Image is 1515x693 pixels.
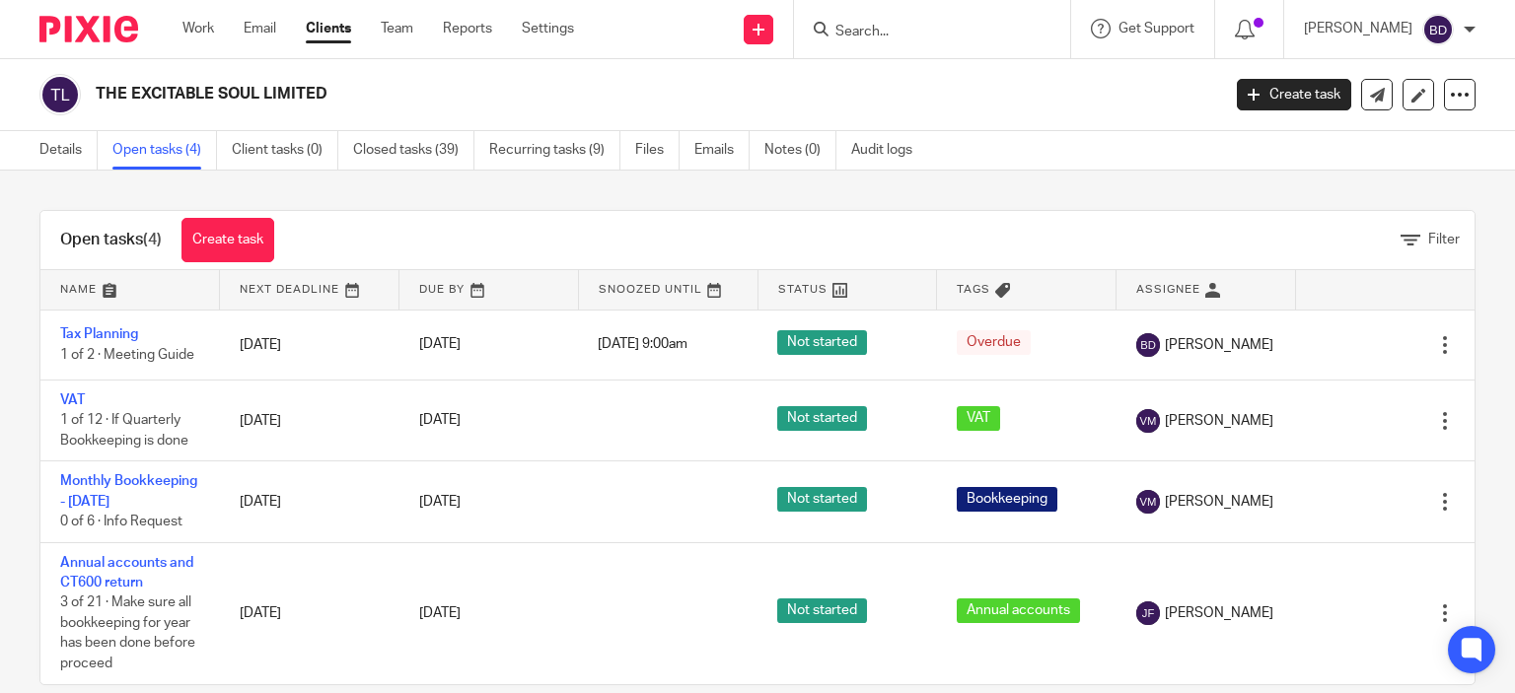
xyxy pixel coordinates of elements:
[957,598,1080,623] span: Annual accounts
[182,19,214,38] a: Work
[244,19,276,38] a: Email
[1304,19,1412,38] p: [PERSON_NAME]
[1428,233,1460,246] span: Filter
[777,406,867,431] span: Not started
[1165,492,1273,512] span: [PERSON_NAME]
[833,24,1011,41] input: Search
[851,131,927,170] a: Audit logs
[419,338,461,352] span: [DATE]
[60,327,138,341] a: Tax Planning
[1136,409,1160,433] img: svg%3E
[60,348,194,362] span: 1 of 2 · Meeting Guide
[764,131,836,170] a: Notes (0)
[777,487,867,512] span: Not started
[220,542,399,683] td: [DATE]
[1237,79,1351,110] a: Create task
[957,284,990,295] span: Tags
[220,461,399,542] td: [DATE]
[1165,335,1273,355] span: [PERSON_NAME]
[1136,601,1160,625] img: svg%3E
[39,131,98,170] a: Details
[60,515,182,528] span: 0 of 6 · Info Request
[381,19,413,38] a: Team
[598,338,687,352] span: [DATE] 9:00am
[489,131,620,170] a: Recurring tasks (9)
[522,19,574,38] a: Settings
[112,131,217,170] a: Open tasks (4)
[957,406,1000,431] span: VAT
[957,330,1031,355] span: Overdue
[60,393,85,407] a: VAT
[1136,333,1160,357] img: svg%3E
[96,84,985,104] h2: THE EXCITABLE SOUL LIMITED
[777,330,867,355] span: Not started
[306,19,351,38] a: Clients
[1136,490,1160,514] img: svg%3E
[39,74,81,115] img: svg%3E
[60,414,188,449] span: 1 of 12 · If Quarterly Bookkeeping is done
[1118,22,1194,35] span: Get Support
[777,598,867,623] span: Not started
[181,218,274,262] a: Create task
[60,474,197,508] a: Monthly Bookkeeping - [DATE]
[60,230,162,250] h1: Open tasks
[1165,603,1273,623] span: [PERSON_NAME]
[419,495,461,509] span: [DATE]
[1422,14,1454,45] img: svg%3E
[232,131,338,170] a: Client tasks (0)
[635,131,680,170] a: Files
[60,595,195,670] span: 3 of 21 · Make sure all bookkeeping for year has been done before proceed
[957,487,1057,512] span: Bookkeeping
[353,131,474,170] a: Closed tasks (39)
[220,380,399,460] td: [DATE]
[419,414,461,428] span: [DATE]
[694,131,750,170] a: Emails
[419,606,461,620] span: [DATE]
[599,284,702,295] span: Snoozed Until
[39,16,138,42] img: Pixie
[1165,411,1273,431] span: [PERSON_NAME]
[143,232,162,247] span: (4)
[443,19,492,38] a: Reports
[60,556,193,589] a: Annual accounts and CT600 return
[220,310,399,380] td: [DATE]
[778,284,828,295] span: Status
